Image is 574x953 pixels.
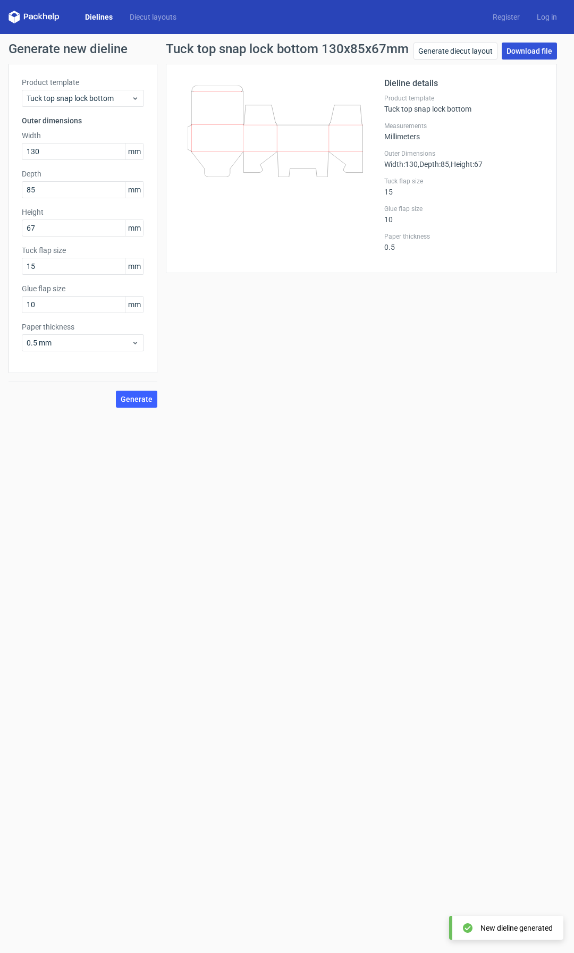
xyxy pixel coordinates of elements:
a: Generate diecut layout [413,43,497,60]
h3: Outer dimensions [22,115,144,126]
span: Generate [121,395,153,403]
span: 0.5 mm [27,338,131,348]
div: Tuck top snap lock bottom [384,94,544,113]
div: Millimeters [384,122,544,141]
span: mm [125,182,143,198]
label: Paper thickness [384,232,544,241]
label: Measurements [384,122,544,130]
a: Download file [502,43,557,60]
h1: Generate new dieline [9,43,565,55]
a: Diecut layouts [121,12,185,22]
a: Log in [528,12,565,22]
button: Generate [116,391,157,408]
h2: Dieline details [384,77,544,90]
label: Height [22,207,144,217]
label: Tuck flap size [384,177,544,185]
label: Product template [22,77,144,88]
h1: Tuck top snap lock bottom 130x85x67mm [166,43,409,55]
span: mm [125,220,143,236]
span: , Height : 67 [449,160,483,168]
a: Register [484,12,528,22]
span: mm [125,297,143,313]
label: Width [22,130,144,141]
span: Tuck top snap lock bottom [27,93,131,104]
span: Width : 130 [384,160,418,168]
div: 10 [384,205,544,224]
label: Glue flap size [384,205,544,213]
label: Outer Dimensions [384,149,544,158]
label: Glue flap size [22,283,144,294]
label: Tuck flap size [22,245,144,256]
div: 0.5 [384,232,544,251]
span: mm [125,144,143,159]
div: New dieline generated [480,923,553,933]
span: mm [125,258,143,274]
label: Product template [384,94,544,103]
label: Paper thickness [22,322,144,332]
span: , Depth : 85 [418,160,449,168]
a: Dielines [77,12,121,22]
div: 15 [384,177,544,196]
label: Depth [22,168,144,179]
